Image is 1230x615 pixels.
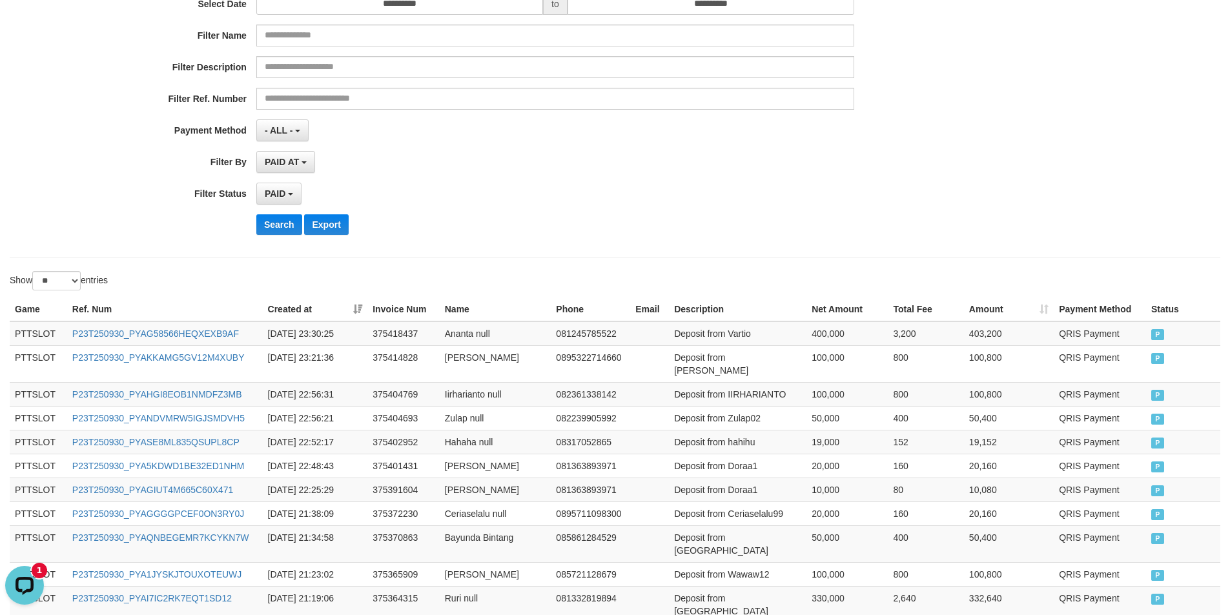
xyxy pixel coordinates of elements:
td: 375402952 [367,430,440,454]
button: Open LiveChat chat widget [5,5,44,44]
a: P23T250930_PYAI7IC2RK7EQT1SD12 [72,593,232,603]
a: P23T250930_PYASE8ML835QSUPL8CP [72,437,240,447]
td: 100,800 [964,345,1054,382]
th: Name [440,297,551,321]
td: 403,200 [964,321,1054,346]
td: 400 [888,406,963,430]
td: Deposit from Wawaw12 [669,562,806,586]
td: QRIS Payment [1054,478,1146,501]
td: Iirharianto null [440,382,551,406]
td: 400,000 [806,321,888,346]
td: Deposit from [GEOGRAPHIC_DATA] [669,525,806,562]
td: [PERSON_NAME] [440,562,551,586]
td: 0895711098300 [551,501,630,525]
td: QRIS Payment [1054,454,1146,478]
td: 160 [888,501,963,525]
div: New messages notification [32,2,47,17]
a: P23T250930_PYAKKAMG5GV12M4XUBY [72,352,245,363]
td: Deposit from Vartio [669,321,806,346]
select: Showentries [32,271,81,290]
td: [DATE] 22:25:29 [263,478,368,501]
th: Status [1146,297,1220,321]
a: P23T250930_PYAQNBEGEMR7KCYKN7W [72,532,249,543]
td: 100,000 [806,345,888,382]
td: Bayunda Bintang [440,525,551,562]
td: 082361338142 [551,382,630,406]
td: Deposit from hahihu [669,430,806,454]
td: [DATE] 21:23:02 [263,562,368,586]
td: Deposit from IIRHARIANTO [669,382,806,406]
td: Zulap null [440,406,551,430]
td: 10,000 [806,478,888,501]
td: [DATE] 21:34:58 [263,525,368,562]
button: Export [304,214,348,235]
td: Ananta null [440,321,551,346]
td: 19,000 [806,430,888,454]
td: 20,000 [806,454,888,478]
span: PAID [1151,533,1164,544]
td: 100,000 [806,562,888,586]
td: [DATE] 22:56:21 [263,406,368,430]
th: Email [630,297,669,321]
td: PTTSLOT [10,478,67,501]
td: Ceriaselalu null [440,501,551,525]
td: PTTSLOT [10,501,67,525]
a: P23T250930_PYA5KDWD1BE32ED1NHM [72,461,245,471]
a: P23T250930_PYA1JYSKJTOUXOTEUWJ [72,569,241,580]
td: [DATE] 22:56:31 [263,382,368,406]
td: 375404693 [367,406,440,430]
span: PAID [265,188,285,199]
td: 800 [888,382,963,406]
td: QRIS Payment [1054,430,1146,454]
td: 800 [888,345,963,382]
button: PAID [256,183,302,205]
span: PAID [1151,329,1164,340]
td: 10,080 [964,478,1054,501]
td: 100,800 [964,562,1054,586]
td: PTTSLOT [10,406,67,430]
td: 081363893971 [551,478,630,501]
span: PAID [1151,570,1164,581]
td: 19,152 [964,430,1054,454]
td: QRIS Payment [1054,345,1146,382]
th: Phone [551,297,630,321]
button: PAID AT [256,151,315,173]
td: 400 [888,525,963,562]
td: Deposit from Zulap02 [669,406,806,430]
span: PAID [1151,438,1164,449]
th: Ref. Num [67,297,263,321]
td: PTTSLOT [10,430,67,454]
td: 20,160 [964,501,1054,525]
td: 152 [888,430,963,454]
td: QRIS Payment [1054,382,1146,406]
td: [PERSON_NAME] [440,454,551,478]
td: 375365909 [367,562,440,586]
td: PTTSLOT [10,525,67,562]
td: 800 [888,562,963,586]
td: QRIS Payment [1054,525,1146,562]
td: Deposit from Doraa1 [669,478,806,501]
th: Description [669,297,806,321]
td: PTTSLOT [10,321,67,346]
td: 20,160 [964,454,1054,478]
td: 375391604 [367,478,440,501]
span: PAID [1151,390,1164,401]
td: 375370863 [367,525,440,562]
td: 100,800 [964,382,1054,406]
td: Deposit from Ceriaselalu99 [669,501,806,525]
td: QRIS Payment [1054,501,1146,525]
td: 3,200 [888,321,963,346]
td: 375372230 [367,501,440,525]
span: - ALL - [265,125,293,136]
td: 081245785522 [551,321,630,346]
td: 081363893971 [551,454,630,478]
td: PTTSLOT [10,454,67,478]
td: 082239905992 [551,406,630,430]
td: 50,000 [806,525,888,562]
label: Show entries [10,271,108,290]
td: 085721128679 [551,562,630,586]
td: 375401431 [367,454,440,478]
span: PAID [1151,461,1164,472]
td: 160 [888,454,963,478]
td: 375418437 [367,321,440,346]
